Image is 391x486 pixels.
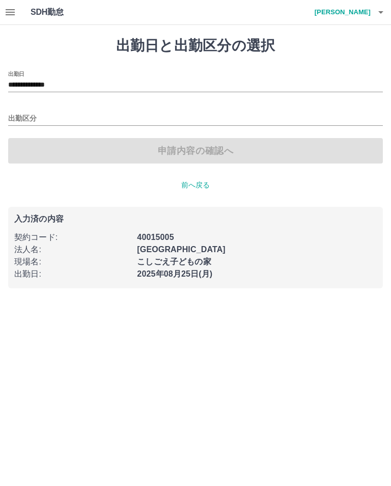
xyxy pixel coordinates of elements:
label: 出勤日 [8,70,24,77]
p: 前へ戻る [8,180,383,191]
p: 入力済の内容 [14,215,377,223]
p: 法人名 : [14,244,131,256]
b: 2025年08月25日(月) [137,269,212,278]
b: こしごえ子どもの家 [137,257,211,266]
p: 契約コード : [14,231,131,244]
p: 出勤日 : [14,268,131,280]
h1: 出勤日と出勤区分の選択 [8,37,383,55]
p: 現場名 : [14,256,131,268]
b: [GEOGRAPHIC_DATA] [137,245,226,254]
b: 40015005 [137,233,174,241]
